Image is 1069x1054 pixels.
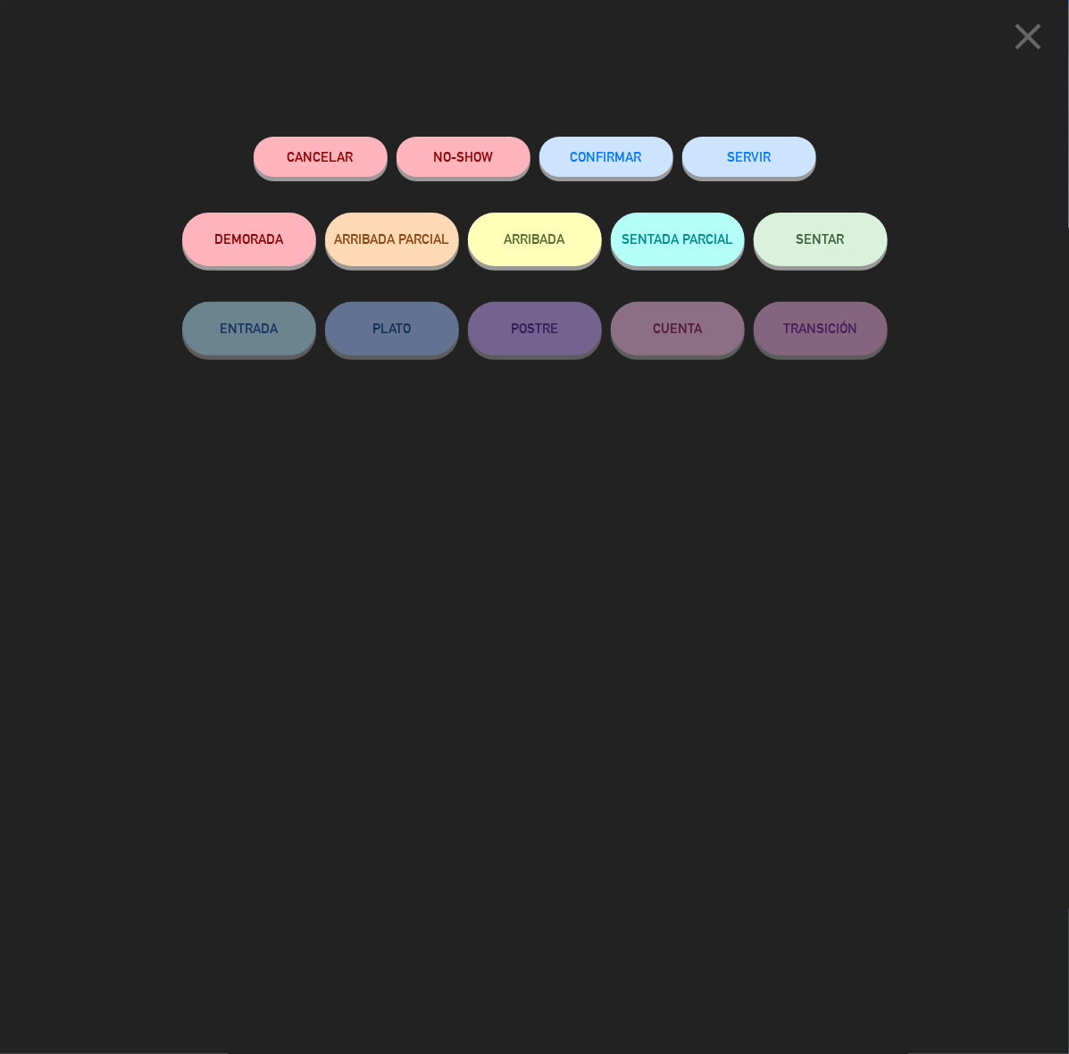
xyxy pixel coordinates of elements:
[682,137,816,177] button: SERVIR
[1006,14,1050,59] i: close
[182,213,316,266] button: DEMORADA
[1000,13,1056,66] button: close
[468,213,602,266] button: ARRIBADA
[397,137,530,177] button: NO-SHOW
[334,231,449,247] span: ARRIBADA PARCIAL
[797,231,845,247] span: SENTAR
[182,302,316,356] button: ENTRADA
[468,302,602,356] button: POSTRE
[754,302,888,356] button: TRANSICIÓN
[539,137,673,177] button: CONFIRMAR
[754,213,888,266] button: SENTAR
[325,302,459,356] button: PLATO
[611,213,745,266] button: SENTADA PARCIAL
[254,137,388,177] button: Cancelar
[611,302,745,356] button: CUENTA
[325,213,459,266] button: ARRIBADA PARCIAL
[571,149,642,164] span: CONFIRMAR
